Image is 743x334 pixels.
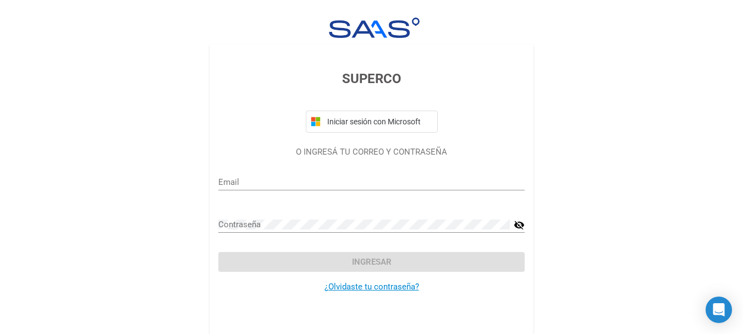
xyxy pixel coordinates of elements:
[218,146,525,158] p: O INGRESÁ TU CORREO Y CONTRASEÑA
[352,257,392,267] span: Ingresar
[514,218,525,232] mat-icon: visibility_off
[324,282,419,292] a: ¿Olvidaste tu contraseña?
[306,111,438,133] button: Iniciar sesión con Microsoft
[218,252,525,272] button: Ingresar
[218,69,525,89] h3: SUPERCO
[706,297,732,323] div: Open Intercom Messenger
[325,117,433,126] span: Iniciar sesión con Microsoft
